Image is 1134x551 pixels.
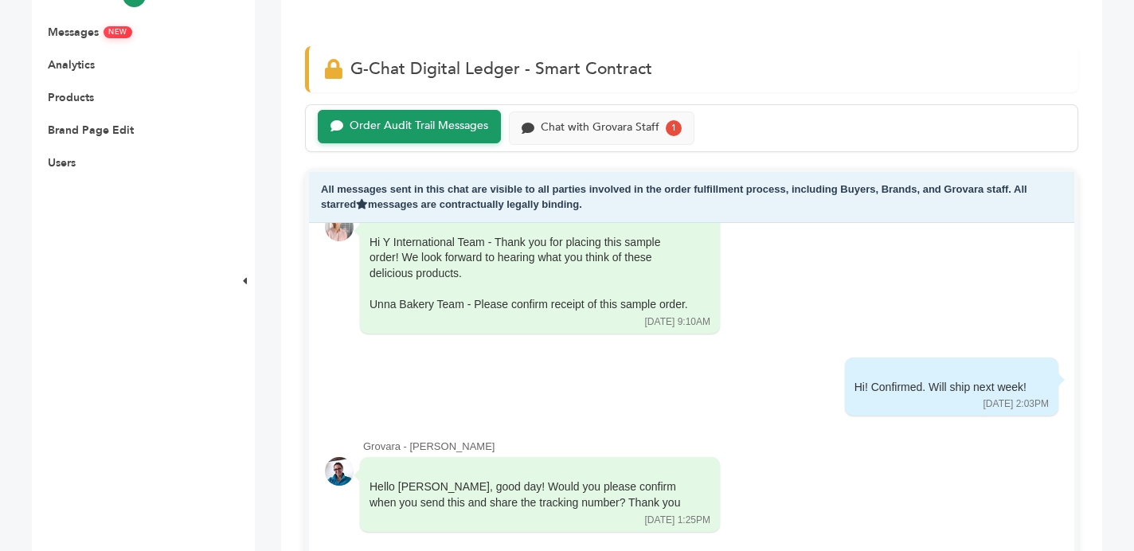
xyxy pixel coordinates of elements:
span: G-Chat Digital Ledger - Smart Contract [350,57,652,80]
div: Chat with Grovara Staff [541,121,659,135]
div: Hi! Confirmed. Will ship next week! [854,380,1026,396]
a: MessagesNEW [48,25,132,40]
a: Users [48,155,76,170]
div: 1 [666,120,682,136]
div: Hi Y International Team - Thank you for placing this sample order! We look forward to hearing wha... [370,235,688,313]
span: NEW [104,26,132,38]
a: Analytics [48,57,95,72]
div: [DATE] 1:25PM [645,514,710,527]
div: Hello [PERSON_NAME], good day! Would you please confirm when you send this and share the tracking... [370,479,688,510]
div: Grovara - [PERSON_NAME] [363,440,1058,454]
div: [DATE] 9:10AM [645,315,710,329]
div: [DATE] 2:03PM [983,397,1049,411]
a: Brand Page Edit [48,123,134,138]
div: Unna Bakery Team - Please confirm receipt of this sample order. [370,297,688,313]
a: Products [48,90,94,105]
div: All messages sent in this chat are visible to all parties involved in the order fulfillment proce... [309,172,1074,223]
div: Order Audit Trail Messages [350,119,488,133]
